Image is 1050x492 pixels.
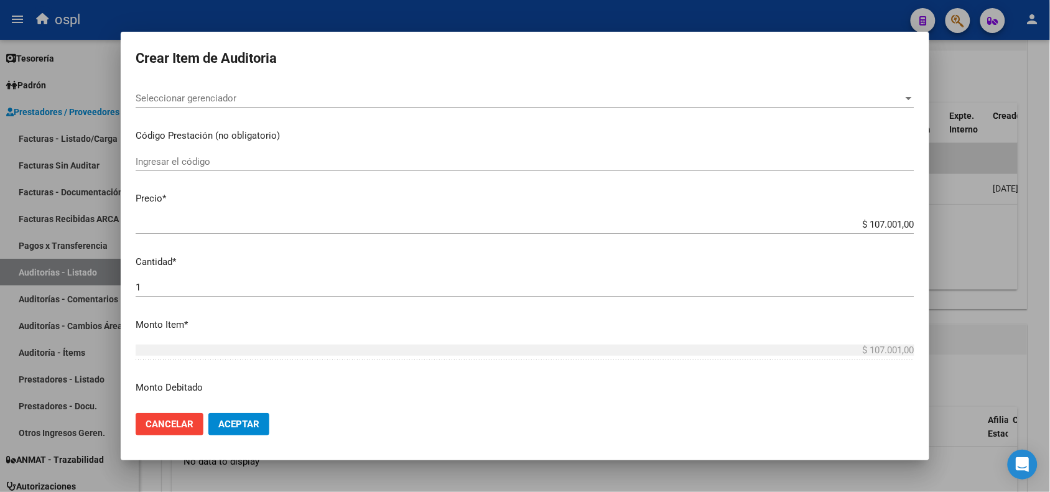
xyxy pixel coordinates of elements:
p: Código Prestación (no obligatorio) [136,129,914,143]
p: Monto Item [136,318,914,332]
button: Aceptar [208,413,269,435]
span: Seleccionar gerenciador [136,93,903,104]
p: Precio [136,192,914,206]
div: Open Intercom Messenger [1008,450,1038,480]
p: Monto Debitado [136,381,914,395]
span: Aceptar [218,419,259,430]
button: Cancelar [136,413,203,435]
p: Cantidad [136,255,914,269]
span: Cancelar [146,419,193,430]
h2: Crear Item de Auditoria [136,47,914,70]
